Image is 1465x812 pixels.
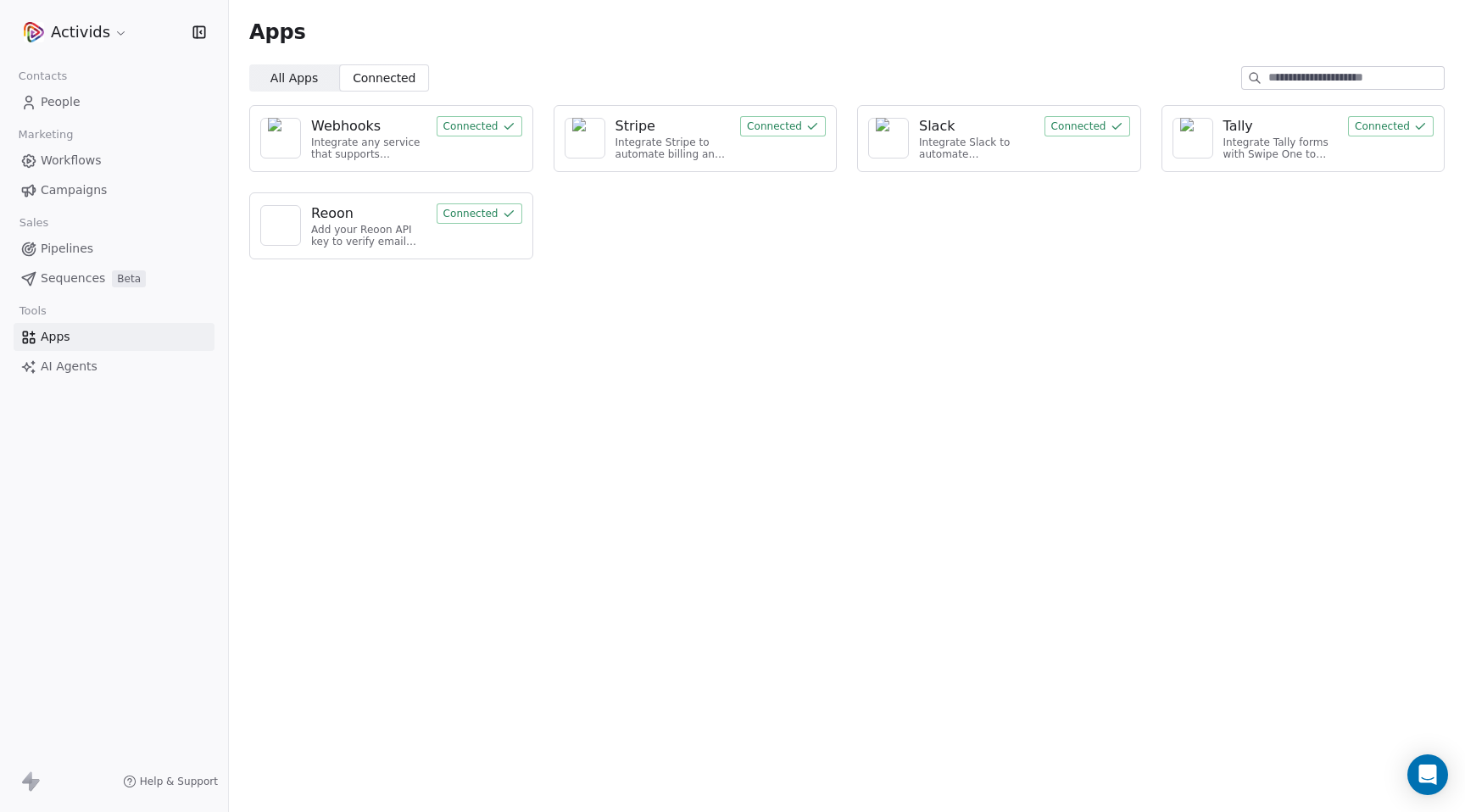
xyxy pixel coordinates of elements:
button: Connected [1348,116,1434,136]
img: NA [572,118,598,159]
div: Integrate Slack to automate communication and collaboration. [919,136,1034,161]
a: People [14,88,214,116]
span: Marketing [11,122,81,147]
img: Play%20Icon_512x512.png [24,22,44,42]
img: NA [268,213,293,238]
span: Apps [41,328,70,346]
a: NA [868,118,909,159]
div: Stripe [616,116,655,136]
span: Sales [12,210,56,236]
a: Connected [437,118,522,134]
img: NA [1180,118,1206,159]
a: NA [565,118,605,159]
div: Tally [1223,116,1253,136]
a: Reoon [311,203,426,224]
div: Open Intercom Messenger [1407,754,1448,795]
span: Contacts [11,64,75,89]
span: Sequences [41,270,105,287]
a: Stripe [616,116,731,136]
a: Campaigns [14,176,214,204]
a: Slack [919,116,1034,136]
span: Campaigns [41,181,107,199]
span: Workflows [41,152,102,170]
span: Help & Support [140,775,218,788]
a: NA [1173,118,1213,159]
div: Add your Reoon API key to verify email address and reduce bounces [311,224,426,248]
a: Help & Support [123,775,218,788]
img: NA [876,118,901,159]
a: Connected [1348,118,1434,134]
div: Integrate any service that supports webhooks with Swipe One to capture and automate data workflows. [311,136,426,161]
a: Connected [437,205,522,221]
a: Tally [1223,116,1339,136]
span: Tools [12,298,53,324]
div: Integrate Tally forms with Swipe One to capture form data. [1223,136,1339,161]
span: Pipelines [41,240,93,258]
a: Workflows [14,147,214,175]
a: Connected [740,118,826,134]
button: Activids [20,18,131,47]
button: Connected [740,116,826,136]
div: Slack [919,116,955,136]
a: SequencesBeta [14,264,214,292]
a: AI Agents [14,353,214,381]
span: AI Agents [41,358,97,375]
span: Beta [112,270,146,287]
button: Connected [437,203,522,224]
a: Webhooks [311,116,426,136]
button: Connected [1044,116,1130,136]
a: Pipelines [14,235,214,263]
a: Connected [1044,118,1130,134]
span: Activids [51,21,110,43]
div: Integrate Stripe to automate billing and payments. [616,136,731,161]
span: People [41,93,81,111]
button: Connected [437,116,522,136]
a: NA [260,205,301,246]
a: NA [260,118,301,159]
span: All Apps [270,70,318,87]
span: Apps [249,19,306,45]
div: Webhooks [311,116,381,136]
a: Apps [14,323,214,351]
div: Reoon [311,203,354,224]
img: NA [268,118,293,159]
